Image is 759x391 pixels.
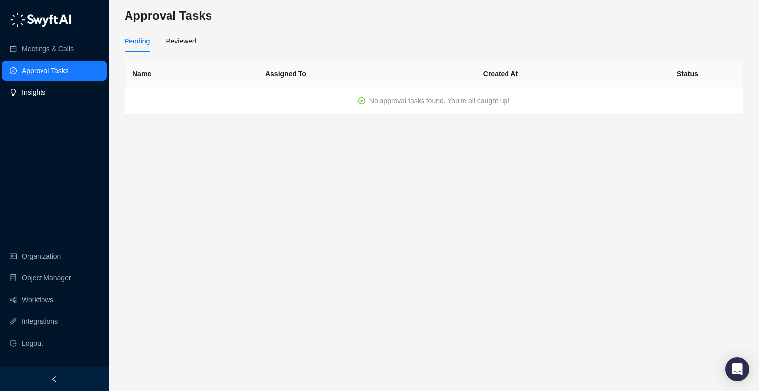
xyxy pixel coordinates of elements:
h3: Approval Tasks [125,8,743,24]
span: Logout [22,333,43,353]
div: Open Intercom Messenger [725,357,749,381]
th: Status [669,60,743,87]
img: logo-05li4sbe.png [10,12,72,27]
a: Integrations [22,311,58,331]
a: Meetings & Calls [22,39,74,59]
a: Workflows [22,290,53,309]
span: logout [10,340,17,347]
span: No approval tasks found. You're all caught up! [369,97,509,105]
span: left [51,376,58,383]
th: Created At [475,60,669,87]
th: Assigned To [257,60,475,87]
a: Object Manager [22,268,71,288]
a: Insights [22,83,45,102]
th: Name [125,60,257,87]
a: Organization [22,246,61,266]
div: Reviewed [166,36,196,46]
a: Approval Tasks [22,61,69,81]
div: Pending [125,36,150,46]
